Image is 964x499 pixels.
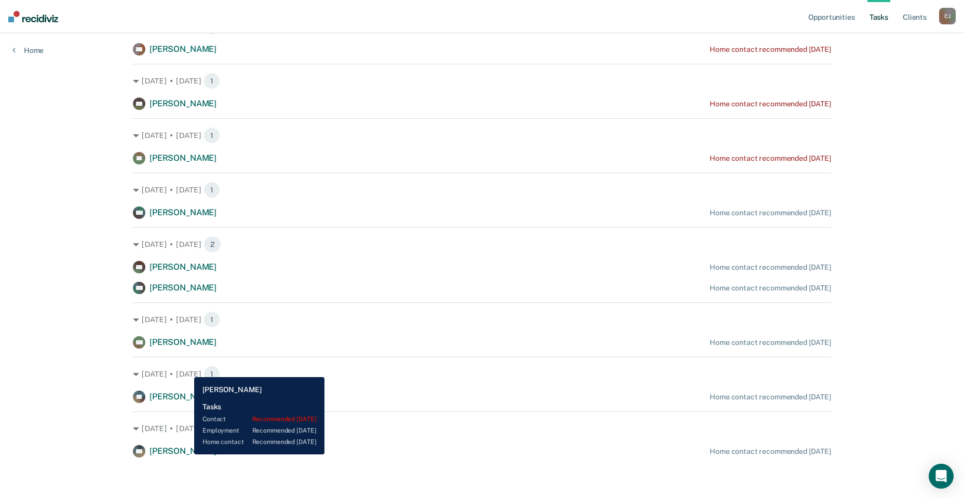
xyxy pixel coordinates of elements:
[710,393,831,401] div: Home contact recommended [DATE]
[939,8,956,24] div: C J
[133,420,831,437] div: [DATE] • [DATE] 1
[710,338,831,347] div: Home contact recommended [DATE]
[150,153,216,163] span: [PERSON_NAME]
[133,311,831,328] div: [DATE] • [DATE] 1
[929,464,954,489] div: Open Intercom Messenger
[710,263,831,272] div: Home contact recommended [DATE]
[710,100,831,108] div: Home contact recommended [DATE]
[150,44,216,54] span: [PERSON_NAME]
[133,182,831,198] div: [DATE] • [DATE] 1
[133,73,831,89] div: [DATE] • [DATE] 1
[133,236,831,253] div: [DATE] • [DATE] 2
[203,420,220,437] span: 1
[12,46,44,55] a: Home
[939,8,956,24] button: CJ
[150,262,216,272] span: [PERSON_NAME]
[8,11,58,22] img: Recidiviz
[133,127,831,144] div: [DATE] • [DATE] 1
[203,73,220,89] span: 1
[203,366,220,382] span: 1
[710,209,831,217] div: Home contact recommended [DATE]
[710,447,831,456] div: Home contact recommended [DATE]
[203,236,221,253] span: 2
[150,337,216,347] span: [PERSON_NAME]
[710,45,831,54] div: Home contact recommended [DATE]
[150,283,216,293] span: [PERSON_NAME]
[133,366,831,382] div: [DATE] • [DATE] 1
[150,207,216,217] span: [PERSON_NAME]
[203,127,220,144] span: 1
[150,99,216,108] span: [PERSON_NAME]
[710,154,831,163] div: Home contact recommended [DATE]
[150,392,216,401] span: [PERSON_NAME]
[203,182,220,198] span: 1
[203,311,220,328] span: 1
[710,284,831,293] div: Home contact recommended [DATE]
[150,446,216,456] span: [PERSON_NAME]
